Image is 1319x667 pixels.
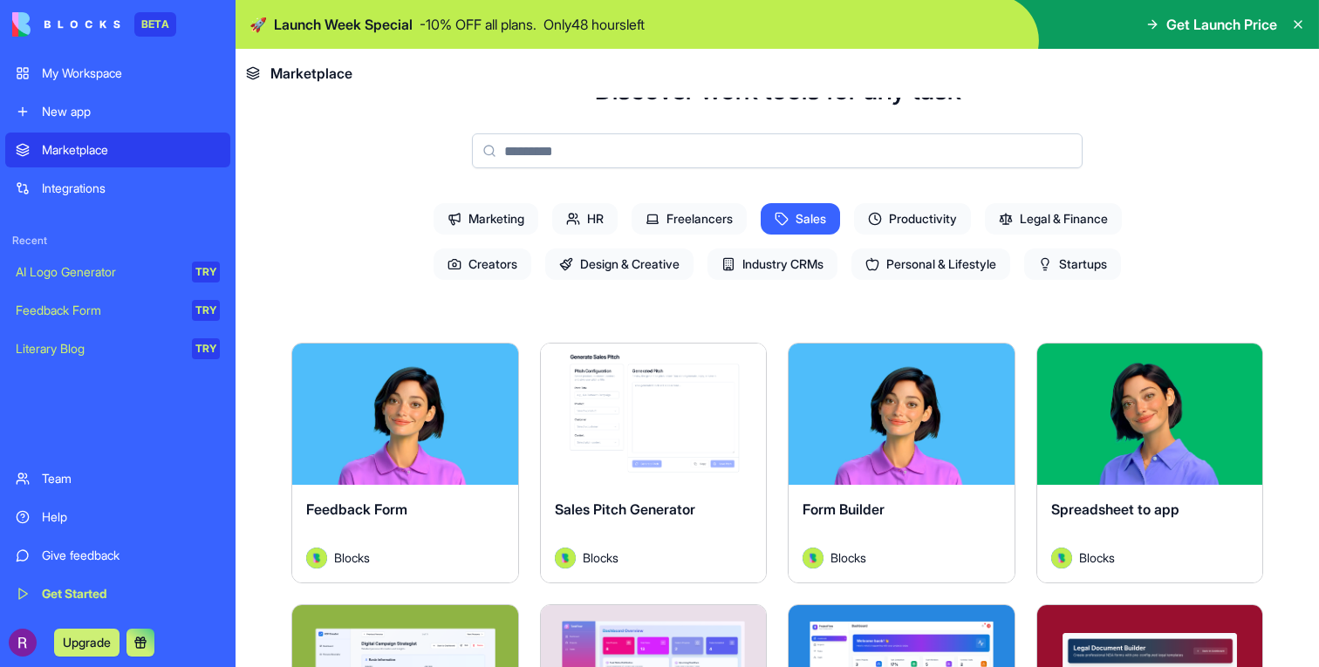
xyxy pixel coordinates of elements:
div: TRY [192,338,220,359]
a: My Workspace [5,56,230,91]
div: Get Started [42,585,220,602]
span: Legal & Finance [985,203,1122,235]
button: Help [233,544,349,614]
span: Startups [1024,248,1121,280]
img: Avatar [803,548,824,568]
p: Hi [PERSON_NAME] 👋 [35,124,314,183]
span: Creators [434,248,531,280]
span: Feedback Form [306,500,407,518]
a: New app [5,94,230,129]
a: Feedback FormAvatarBlocks [291,343,519,583]
span: Blocks [583,548,618,567]
p: - 10 % OFF all plans. [420,14,536,35]
div: FAQ [36,456,292,474]
a: Literary BlogTRY [5,331,230,366]
span: Marketing [434,203,538,235]
div: Feedback Form [16,302,180,319]
div: Give feedback [42,547,220,564]
div: AI Logo Generator [16,263,180,281]
a: Upgrade [54,633,120,650]
span: 🚀 [249,14,267,35]
span: Search for help [36,416,141,434]
div: We'll be back online [DATE] [36,269,291,287]
img: Profile image for Tal [171,28,206,63]
div: New app [42,103,220,120]
img: logo [35,33,56,61]
span: Productivity [854,203,971,235]
a: Give feedback [5,538,230,573]
a: BETA [12,12,176,37]
img: Avatar [1051,548,1072,568]
a: Integrations [5,171,230,206]
div: Close [300,28,331,59]
a: Spreadsheet to appAvatarBlocks [1036,343,1264,583]
span: Blocks [1079,548,1115,567]
button: Messages [116,544,232,614]
span: Design & Creative [545,248,694,280]
div: Marketplace [42,141,220,159]
img: logo [12,12,120,37]
span: Marketplace [270,63,352,84]
span: Recent [5,234,230,248]
div: Tickets [36,357,292,376]
div: Integrations [42,180,220,197]
span: Home [38,588,78,600]
a: Get Started [5,576,230,611]
div: My Workspace [42,65,220,82]
div: Team [42,470,220,487]
span: Sales [761,203,840,235]
span: Launch Week Special [274,14,413,35]
img: Profile image for Michal [204,28,239,63]
div: Create a ticket [36,325,313,344]
a: Feedback FormTRY [5,293,230,328]
a: Sales Pitch GeneratorAvatarBlocks [540,343,768,583]
div: Literary Blog [16,340,180,357]
span: HR [552,203,618,235]
span: Spreadsheet to app [1051,500,1179,518]
span: Messages [145,588,205,600]
div: BETA [134,12,176,37]
span: Blocks [334,548,370,567]
a: Team [5,461,230,496]
div: FAQ [25,449,324,481]
div: Tickets [25,351,324,383]
p: How can we help? [35,183,314,213]
span: Blocks [830,548,866,567]
a: AI Logo GeneratorTRY [5,255,230,289]
img: Profile image for Shelly [237,28,272,63]
p: Only 48 hours left [543,14,645,35]
button: Search for help [25,407,324,442]
span: Industry CRMs [707,248,837,280]
span: Help [277,588,304,600]
span: Sales Pitch Generator [555,500,695,518]
span: Get Launch Price [1166,14,1277,35]
img: Avatar [555,548,576,568]
div: TRY [192,262,220,282]
span: Form Builder [803,500,885,518]
div: TRY [192,300,220,321]
span: Personal & Lifestyle [851,248,1010,280]
button: Upgrade [54,629,120,657]
a: Help [5,500,230,534]
img: ACg8ocI3DhKXQQvFoMJEZBViHtGNqtGAGt1ZXjZsGP1se3S7WmpHtA=s96-c [9,629,37,657]
span: Freelancers [632,203,747,235]
img: Avatar [306,548,327,568]
a: Marketplace [5,133,230,167]
a: Form BuilderAvatarBlocks [788,343,1015,583]
div: Help [42,508,220,526]
div: Send us a message [36,250,291,269]
div: Send us a messageWe'll be back online [DATE] [17,235,331,302]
